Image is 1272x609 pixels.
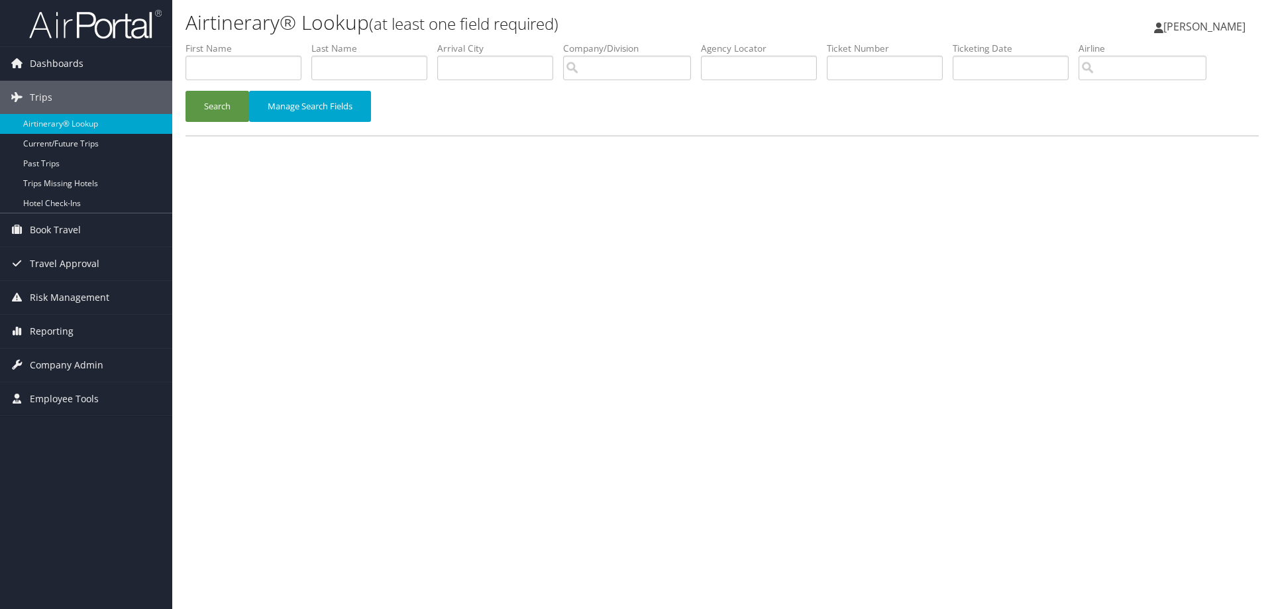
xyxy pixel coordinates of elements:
[1079,42,1216,55] label: Airline
[30,247,99,280] span: Travel Approval
[30,47,83,80] span: Dashboards
[1163,19,1245,34] span: [PERSON_NAME]
[185,42,311,55] label: First Name
[311,42,437,55] label: Last Name
[369,13,558,34] small: (at least one field required)
[953,42,1079,55] label: Ticketing Date
[249,91,371,122] button: Manage Search Fields
[30,315,74,348] span: Reporting
[827,42,953,55] label: Ticket Number
[185,91,249,122] button: Search
[563,42,701,55] label: Company/Division
[185,9,901,36] h1: Airtinerary® Lookup
[30,382,99,415] span: Employee Tools
[29,9,162,40] img: airportal-logo.png
[437,42,563,55] label: Arrival City
[701,42,827,55] label: Agency Locator
[30,213,81,247] span: Book Travel
[30,349,103,382] span: Company Admin
[30,81,52,114] span: Trips
[30,281,109,314] span: Risk Management
[1154,7,1259,46] a: [PERSON_NAME]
